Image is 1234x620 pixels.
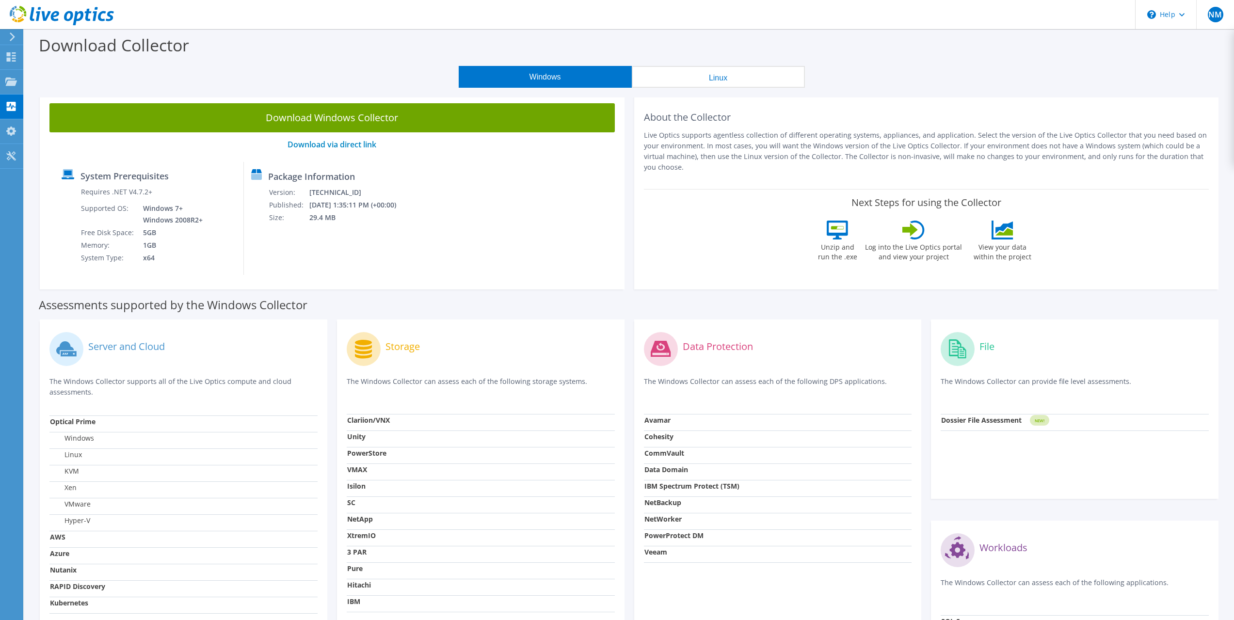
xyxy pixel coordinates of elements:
[269,186,309,199] td: Version:
[644,531,704,540] strong: PowerProtect DM
[979,543,1027,553] label: Workloads
[347,498,355,507] strong: SC
[80,252,136,264] td: System Type:
[80,202,136,226] td: Supported OS:
[347,597,360,606] strong: IBM
[39,34,189,56] label: Download Collector
[88,342,165,351] label: Server and Cloud
[347,415,390,425] strong: Clariion/VNX
[1035,418,1044,423] tspan: NEW!
[50,549,69,558] strong: Azure
[644,514,682,524] strong: NetWorker
[347,481,366,491] strong: Isilon
[459,66,632,88] button: Windows
[50,466,79,476] label: KVM
[268,172,355,181] label: Package Information
[347,580,371,589] strong: Hitachi
[50,483,77,493] label: Xen
[941,577,1209,597] p: The Windows Collector can assess each of the following applications.
[683,342,753,351] label: Data Protection
[347,432,366,441] strong: Unity
[50,532,65,541] strong: AWS
[50,598,88,607] strong: Kubernetes
[644,432,673,441] strong: Cohesity
[49,376,318,397] p: The Windows Collector supports all of the Live Optics compute and cloud assessments.
[644,448,684,458] strong: CommVault
[644,547,667,556] strong: Veeam
[347,514,373,524] strong: NetApp
[50,516,90,525] label: Hyper-V
[50,582,105,591] strong: RAPID Discovery
[941,415,1022,425] strong: Dossier File Assessment
[815,239,860,262] label: Unzip and run the .exe
[851,197,1001,208] label: Next Steps for using the Collector
[50,433,94,443] label: Windows
[347,376,615,396] p: The Windows Collector can assess each of the following storage systems.
[1147,10,1156,19] svg: \n
[309,211,409,224] td: 29.4 MB
[81,187,152,197] label: Requires .NET V4.7.2+
[347,448,386,458] strong: PowerStore
[136,252,205,264] td: x64
[80,226,136,239] td: Free Disk Space:
[347,547,367,556] strong: 3 PAR
[644,498,681,507] strong: NetBackup
[1208,7,1223,22] span: NM
[347,564,363,573] strong: Pure
[50,499,91,509] label: VMware
[136,239,205,252] td: 1GB
[644,130,1209,173] p: Live Optics supports agentless collection of different operating systems, appliances, and applica...
[632,66,805,88] button: Linux
[347,465,367,474] strong: VMAX
[136,226,205,239] td: 5GB
[269,211,309,224] td: Size:
[39,300,307,310] label: Assessments supported by the Windows Collector
[309,199,409,211] td: [DATE] 1:35:11 PM (+00:00)
[50,450,82,460] label: Linux
[49,103,615,132] a: Download Windows Collector
[644,111,1209,123] h2: About the Collector
[644,481,739,491] strong: IBM Spectrum Protect (TSM)
[979,342,994,351] label: File
[80,171,169,181] label: System Prerequisites
[288,139,376,150] a: Download via direct link
[50,565,77,574] strong: Nutanix
[644,376,912,396] p: The Windows Collector can assess each of the following DPS applications.
[50,417,96,426] strong: Optical Prime
[644,465,688,474] strong: Data Domain
[941,376,1209,396] p: The Windows Collector can provide file level assessments.
[385,342,420,351] label: Storage
[309,186,409,199] td: [TECHNICAL_ID]
[644,415,671,425] strong: Avamar
[347,531,376,540] strong: XtremIO
[967,239,1037,262] label: View your data within the project
[80,239,136,252] td: Memory:
[269,199,309,211] td: Published:
[865,239,962,262] label: Log into the Live Optics portal and view your project
[136,202,205,226] td: Windows 7+ Windows 2008R2+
